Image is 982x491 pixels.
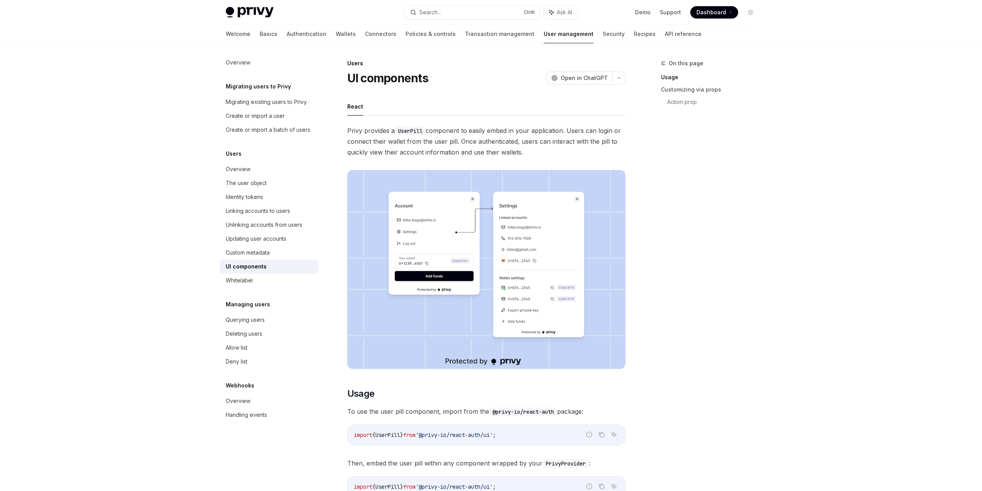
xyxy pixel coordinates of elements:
[226,234,286,243] div: Updating user accounts
[220,190,318,204] a: Identity tokens
[226,97,307,107] div: Migrating existing users to Privy
[287,25,326,43] a: Authentication
[226,206,290,216] div: Linking accounts to users
[226,178,267,188] div: The user object
[354,483,372,490] span: import
[372,483,375,490] span: {
[220,162,318,176] a: Overview
[220,246,318,260] a: Custom metadata
[226,276,253,285] div: Whitelabel
[395,127,426,135] code: UserPill
[400,483,403,490] span: }
[226,58,250,67] div: Overview
[220,232,318,246] a: Updating user accounts
[406,25,456,43] a: Policies & controls
[220,394,318,408] a: Overview
[400,432,403,438] span: }
[667,96,763,108] a: Action prop
[609,430,619,440] button: Ask AI
[226,329,262,338] div: Deleting users
[226,125,310,134] div: Create or import a batch of users
[226,357,247,366] div: Deny list
[220,56,318,70] a: Overview
[660,8,681,16] a: Support
[226,192,263,202] div: Identity tokens
[226,111,285,121] div: Create or import a user
[557,8,572,16] span: Ask AI
[220,218,318,232] a: Unlinking accounts from users
[347,59,625,67] div: Users
[419,8,441,17] div: Search...
[220,109,318,123] a: Create or import a user
[226,149,242,158] h5: Users
[375,432,400,438] span: UserPill
[365,25,396,43] a: Connectors
[226,248,270,257] div: Custom metadata
[372,432,375,438] span: {
[354,432,372,438] span: import
[226,343,247,352] div: Allow list
[416,483,493,490] span: '@privy-io/react-auth/ui'
[226,300,270,309] h5: Managing users
[220,123,318,137] a: Create or import a batch of users
[544,25,593,43] a: User management
[226,82,291,91] h5: Migrating users to Privy
[260,25,277,43] a: Basics
[220,95,318,109] a: Migrating existing users to Privy
[465,25,534,43] a: Transaction management
[226,381,254,390] h5: Webhooks
[347,170,625,369] img: images/Userpill2.png
[220,313,318,327] a: Querying users
[544,5,578,19] button: Ask AI
[597,430,607,440] button: Copy the contents from the code block
[403,432,416,438] span: from
[347,71,428,85] h1: UI components
[634,25,656,43] a: Recipes
[584,430,594,440] button: Report incorrect code
[226,262,267,271] div: UI components
[226,396,250,406] div: Overview
[220,355,318,369] a: Deny list
[220,204,318,218] a: Linking accounts to users
[220,341,318,355] a: Allow list
[226,220,302,229] div: Unlinking accounts from users
[669,59,703,68] span: On this page
[416,432,493,438] span: '@privy-io/react-auth/ui'
[744,6,757,19] button: Toggle dark mode
[347,406,625,417] span: To use the user pill component, import from the package:
[661,71,763,83] a: Usage
[561,74,608,82] span: Open in ChatGPT
[635,8,651,16] a: Demo
[546,71,612,85] button: Open in ChatGPT
[665,25,701,43] a: API reference
[493,432,496,438] span: ;
[226,315,265,325] div: Querying users
[226,165,250,174] div: Overview
[603,25,625,43] a: Security
[524,9,535,15] span: Ctrl K
[220,327,318,341] a: Deleting users
[489,408,557,416] code: @privy-io/react-auth
[661,83,763,96] a: Customizing via props
[220,274,318,287] a: Whitelabel
[220,176,318,190] a: The user object
[226,7,274,18] img: light logo
[405,5,540,19] button: Search...CtrlK
[220,408,318,422] a: Handling events
[347,97,363,116] button: React
[226,25,250,43] a: Welcome
[336,25,356,43] a: Wallets
[347,125,625,158] span: Privy provides a component to easily embed in your application. Users can login or connect their ...
[543,459,589,468] code: PrivyProvider
[226,410,267,420] div: Handling events
[347,387,375,400] span: Usage
[375,483,400,490] span: UserPill
[220,260,318,274] a: UI components
[347,458,625,469] span: Then, embed the user pill within any component wrapped by your :
[403,483,416,490] span: from
[696,8,726,16] span: Dashboard
[493,483,496,490] span: ;
[690,6,738,19] a: Dashboard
